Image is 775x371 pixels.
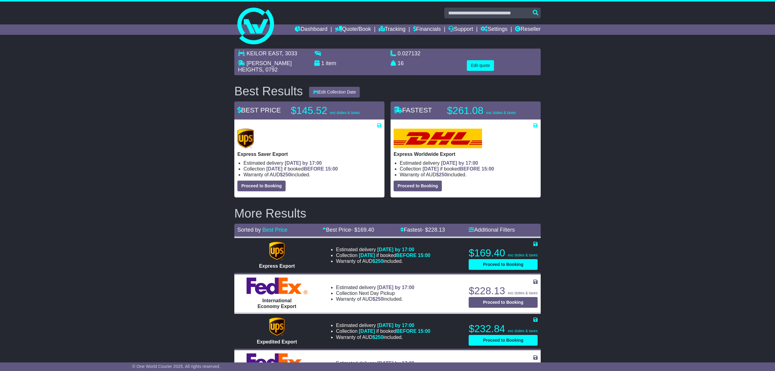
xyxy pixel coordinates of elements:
span: [DATE] [359,329,375,334]
span: $ [280,172,291,177]
span: - $ [351,227,374,233]
button: Proceed to Booking [394,181,442,191]
span: , 0792 [262,67,278,73]
li: Collection [400,166,538,172]
img: UPS (new): Expedited Export [269,318,284,336]
span: if booked [359,329,430,334]
span: 250 [375,335,384,340]
span: $ [373,296,384,302]
a: Dashboard [295,24,327,35]
span: 250 [283,172,291,177]
p: $169.40 [469,247,538,259]
img: DHL: Express Worldwide Export [394,129,482,148]
p: Express Saver Export [237,151,381,157]
button: Proceed to Booking [237,181,286,191]
span: 250 [375,296,384,302]
span: BEFORE [460,166,480,171]
span: item [326,60,336,66]
span: [DATE] by 17:00 [377,323,414,328]
span: [DATE] by 17:00 [377,361,414,366]
span: 228.13 [428,227,445,233]
span: 15:00 [325,166,338,171]
span: © One World Courier 2025. All rights reserved. [132,364,220,369]
a: Quote/Book [335,24,371,35]
a: Fastest- $228.13 [400,227,445,233]
li: Estimated delivery [400,160,538,166]
p: $232.84 [469,323,538,335]
span: $ [436,172,447,177]
span: 15:00 [418,253,431,258]
span: BEST PRICE [237,106,281,114]
span: [PERSON_NAME] HEIGHTS [238,60,292,73]
p: Express Worldwide Export [394,151,538,157]
span: [DATE] by 17:00 [377,285,414,290]
p: $261.08 [447,105,523,117]
li: Estimated delivery [243,160,381,166]
li: Estimated delivery [336,360,414,366]
a: Settings [481,24,507,35]
li: Collection [336,290,414,296]
span: exc duties & taxes [330,111,359,115]
span: exc duties & taxes [508,329,538,333]
p: $145.52 [291,105,367,117]
li: Estimated delivery [336,322,430,328]
a: Financials [413,24,441,35]
span: , 3033 [282,50,297,57]
span: Next Day Pickup [359,291,395,296]
li: Collection [336,252,430,258]
span: [DATE] by 17:00 [441,160,478,166]
a: Best Price [262,227,287,233]
button: Proceed to Booking [469,297,538,308]
span: - $ [422,227,445,233]
span: 16 [398,60,404,66]
span: FASTEST [394,106,432,114]
span: [DATE] [266,166,283,171]
a: Tracking [379,24,406,35]
button: Edit quote [467,60,494,71]
button: Proceed to Booking [469,335,538,346]
li: Estimated delivery [336,247,430,252]
span: KEILOR EAST [247,50,282,57]
span: if booked [266,166,338,171]
span: [DATE] by 17:00 [377,247,414,252]
span: $ [373,335,384,340]
li: Warranty of AUD included. [336,296,414,302]
li: Estimated delivery [336,285,414,290]
li: Warranty of AUD included. [243,172,381,178]
img: UPS (new): Express Export [269,242,284,260]
span: [DATE] by 17:00 [285,160,322,166]
span: 250 [439,172,447,177]
p: $228.13 [469,285,538,297]
span: exc duties & taxes [508,253,538,257]
img: UPS (new): Express Saver Export [237,129,254,148]
span: BEFORE [396,329,416,334]
a: Additional Filters [469,227,515,233]
a: Best Price- $169.40 [323,227,374,233]
img: FedEx Express: International Priority Export [247,353,308,370]
span: exc duties & taxes [486,111,516,115]
a: Reseller [515,24,541,35]
span: [DATE] [423,166,439,171]
span: 250 [375,259,384,264]
button: Proceed to Booking [469,259,538,270]
span: if booked [359,253,430,258]
span: 1 [321,60,324,66]
span: International Economy Export [258,298,296,309]
span: Sorted by [237,227,261,233]
span: Expedited Export [257,339,297,344]
span: [DATE] [359,253,375,258]
span: 0.027132 [398,50,420,57]
li: Warranty of AUD included. [336,334,430,340]
span: Express Export [259,263,295,269]
img: FedEx Express: International Economy Export [247,277,308,295]
div: Best Results [231,84,306,98]
button: Edit Collection Date [309,87,360,97]
li: Collection [243,166,381,172]
span: if booked [423,166,494,171]
li: Warranty of AUD included. [400,172,538,178]
span: BEFORE [396,253,416,258]
li: Warranty of AUD included. [336,258,430,264]
span: 169.40 [357,227,374,233]
span: BEFORE [304,166,324,171]
li: Collection [336,328,430,334]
